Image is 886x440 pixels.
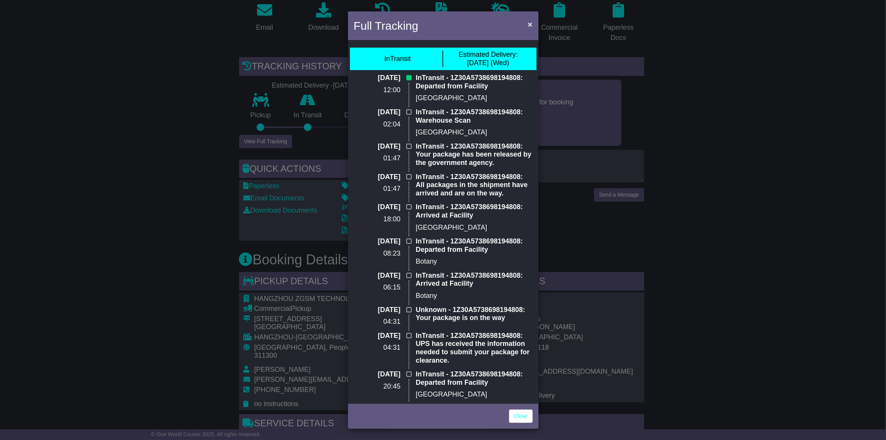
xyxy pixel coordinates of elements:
p: [DATE] [354,306,401,314]
p: [DATE] [354,272,401,280]
p: [DATE] [354,173,401,181]
p: [DATE] [354,74,401,82]
p: [GEOGRAPHIC_DATA] [416,224,533,232]
p: 01:47 [354,185,401,193]
p: [DATE] [354,203,401,211]
p: Botany [416,258,533,266]
p: 06:15 [354,283,401,292]
p: 12:00 [354,86,401,94]
p: [DATE] [354,370,401,379]
p: InTransit - 1Z30A5738698194808: Departed from Facility [416,237,533,254]
span: Estimated Delivery: [458,51,517,58]
div: [DATE] (Wed) [458,51,517,67]
p: InTransit - 1Z30A5738698194808: Departed from Facility [416,370,533,387]
p: Botany [416,292,533,300]
p: 02:04 [354,120,401,129]
p: Unknown - 1Z30A5738698194808: Your package is on the way [416,306,533,322]
p: 04:31 [354,318,401,326]
p: InTransit - 1Z30A5738698194808: All packages in the shipment have arrived and are on the way. [416,173,533,198]
p: [DATE] [354,142,401,151]
p: InTransit - 1Z30A5738698194808: Departed from Facility [416,74,533,90]
p: 20:45 [354,382,401,391]
p: InTransit - 1Z30A5738698194808: UPS has received the information needed to submit your package fo... [416,332,533,365]
p: 18:00 [354,215,401,224]
p: [DATE] [354,108,401,117]
p: InTransit - 1Z30A5738698194808: Arrived at Facility [416,203,533,219]
p: [DATE] [354,332,401,340]
p: [GEOGRAPHIC_DATA] [416,128,533,137]
p: InTransit - 1Z30A5738698194808: Warehouse Scan [416,108,533,125]
p: [GEOGRAPHIC_DATA] [416,94,533,102]
span: × [528,20,532,29]
div: InTransit [384,55,410,63]
h4: Full Tracking [354,17,418,34]
p: InTransit - 1Z30A5738698194808: Your package has been released by the government agency. [416,142,533,167]
p: 08:23 [354,250,401,258]
p: 01:47 [354,154,401,163]
button: Close [524,16,536,32]
p: [DATE] [354,237,401,246]
p: 04:31 [354,344,401,352]
a: Close [509,410,533,423]
p: InTransit - 1Z30A5738698194808: Arrived at Facility [416,272,533,288]
p: [GEOGRAPHIC_DATA] [416,390,533,399]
